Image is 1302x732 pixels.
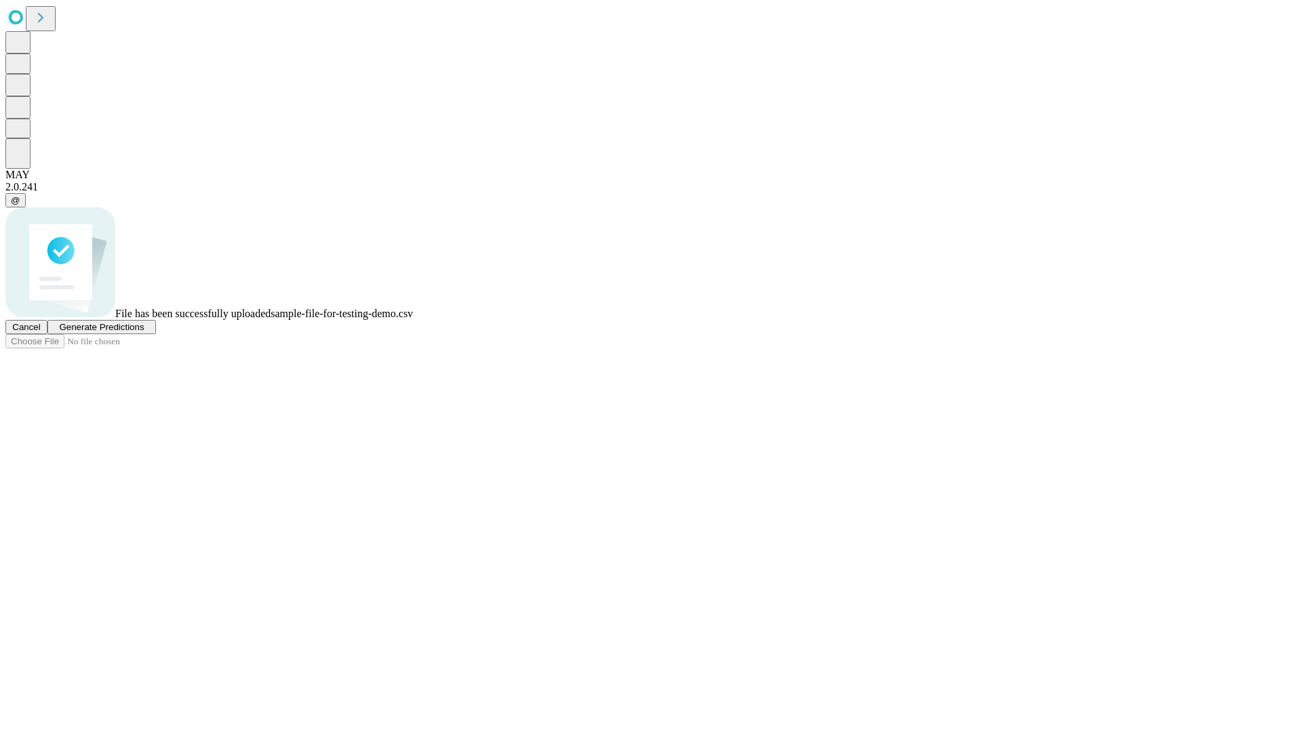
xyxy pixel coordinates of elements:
span: Cancel [12,322,41,332]
div: MAY [5,169,1297,181]
button: Cancel [5,320,47,334]
span: @ [11,195,20,205]
button: @ [5,193,26,207]
span: File has been successfully uploaded [115,308,271,319]
span: Generate Predictions [59,322,144,332]
button: Generate Predictions [47,320,156,334]
div: 2.0.241 [5,181,1297,193]
span: sample-file-for-testing-demo.csv [271,308,413,319]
